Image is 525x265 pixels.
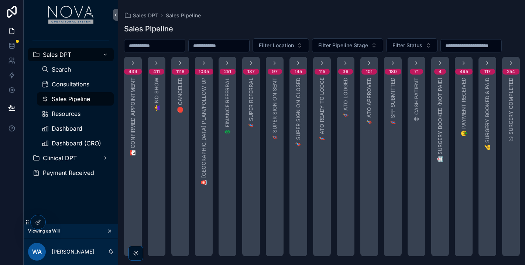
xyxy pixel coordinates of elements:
div: 439 [128,69,137,75]
span: 🛑 Canceled [176,78,184,113]
span: WA [32,247,42,256]
span: 🚨 [GEOGRAPHIC_DATA] Plan/Follow Up [200,78,207,186]
a: Dashboard [37,122,114,135]
span: Filter Status [392,42,422,49]
span: Viewing as Will [28,228,60,234]
span: 🦸‍♂️ ATO Lodged [342,78,349,118]
span: 🏥 Surgery Booked (NOT PAID) [436,78,444,162]
span: Sales Pipeline [52,96,90,102]
span: Payment Received [43,170,94,176]
div: 180 [389,69,397,75]
span: 🦸‍♂️ Super Sign on Closed [295,78,302,148]
div: 115 [319,69,325,75]
span: Clinical DPT [43,155,77,161]
div: 137 [247,69,255,75]
a: Search [37,63,114,76]
a: Sales DPT [124,12,158,19]
span: 🦸‍♂️ ATO Approved [366,78,373,125]
div: 411 [153,69,160,75]
h1: Sales Pipeline [124,24,173,34]
span: Dashboard (CRO) [52,140,101,146]
img: App logo [48,6,94,24]
a: Sales Pipeline [37,92,114,106]
div: scrollable content [24,30,118,189]
div: 4 [439,69,442,75]
div: 117 [484,69,491,75]
div: 251 [224,69,231,75]
span: 📅 Confirmed Appointment [129,78,137,156]
span: 🦸‍♂️ Super Sign on Sent [271,78,278,141]
span: 😃 Surgery Completed [507,78,515,142]
span: 😎 Cash Patient [413,78,420,122]
button: Select Button [386,38,437,52]
span: 🤑 Payment Received [460,78,467,137]
span: 🦸‍♂️ Super Referral [247,78,255,129]
div: 101 [366,69,373,75]
div: 145 [295,69,302,75]
span: Filter Location [259,42,294,49]
span: Filter Pipeline Stage [318,42,368,49]
div: 97 [272,69,278,75]
div: 1035 [199,69,209,75]
a: Dashboard (CRO) [37,137,114,150]
span: Search [52,66,71,72]
span: Sales DPT [133,12,158,19]
span: 💰 Surgery Booked & Paid [484,78,491,151]
span: Consultations [52,81,89,87]
div: 254 [507,69,515,75]
button: Select Button [312,38,383,52]
span: 🦸 SFF Submitted [389,78,397,126]
span: Sales DPT [43,52,71,58]
div: 495 [460,69,468,75]
p: [PERSON_NAME] [52,248,94,255]
button: Select Button [253,38,309,52]
a: Sales Pipeline [166,12,201,19]
span: 🦸‍♂️ ATO Ready to Lodge [318,78,326,142]
a: Payment Received [28,166,114,179]
a: Clinical DPT [28,151,114,165]
div: 71 [414,69,419,75]
div: 36 [343,69,349,75]
span: 🙅‍♀️ No Show [153,78,160,111]
a: Sales DPT [28,48,114,61]
a: Resources [37,107,114,120]
a: Consultations [37,78,114,91]
span: Dashboard [52,125,82,131]
span: Resources [52,111,80,117]
div: 1118 [176,69,185,75]
span: 💲 Finance Referral [224,78,231,135]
